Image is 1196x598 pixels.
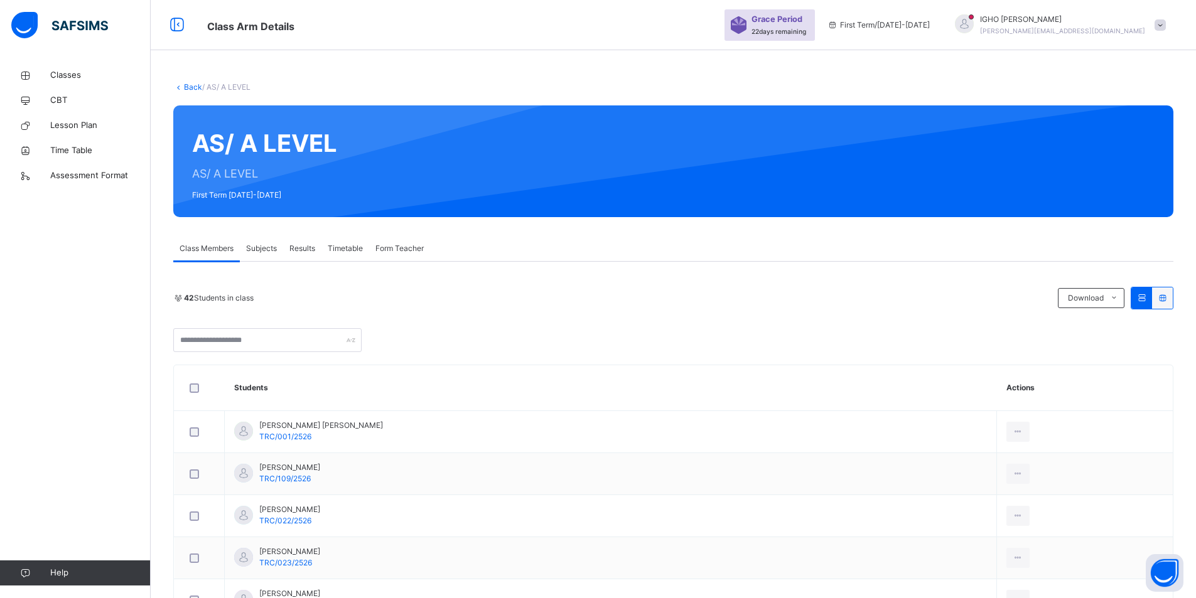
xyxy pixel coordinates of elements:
[50,119,151,132] span: Lesson Plan
[259,474,311,483] span: TRC/109/2526
[50,567,150,579] span: Help
[1146,554,1183,592] button: Open asap
[980,27,1145,35] span: [PERSON_NAME][EMAIL_ADDRESS][DOMAIN_NAME]
[259,420,383,431] span: [PERSON_NAME] [PERSON_NAME]
[375,243,424,254] span: Form Teacher
[225,365,997,411] th: Students
[731,16,746,34] img: sticker-purple.71386a28dfed39d6af7621340158ba97.svg
[11,12,108,38] img: safsims
[50,69,151,82] span: Classes
[202,82,251,92] span: / AS/ A LEVEL
[259,546,320,557] span: [PERSON_NAME]
[289,243,315,254] span: Results
[1068,292,1104,304] span: Download
[184,292,254,304] span: Students in class
[328,243,363,254] span: Timetable
[50,94,151,107] span: CBT
[259,516,311,525] span: TRC/022/2526
[980,14,1145,25] span: IGHO [PERSON_NAME]
[997,365,1173,411] th: Actions
[184,82,202,92] a: Back
[752,28,806,35] span: 22 days remaining
[827,19,930,31] span: session/term information
[180,243,234,254] span: Class Members
[259,462,320,473] span: [PERSON_NAME]
[752,13,802,25] span: Grace Period
[207,20,294,33] span: Class Arm Details
[246,243,277,254] span: Subjects
[50,169,151,182] span: Assessment Format
[942,14,1172,36] div: IGHO VINCENT
[259,558,312,567] span: TRC/023/2526
[259,432,311,441] span: TRC/001/2526
[259,504,320,515] span: [PERSON_NAME]
[184,293,194,302] b: 42
[50,144,151,157] span: Time Table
